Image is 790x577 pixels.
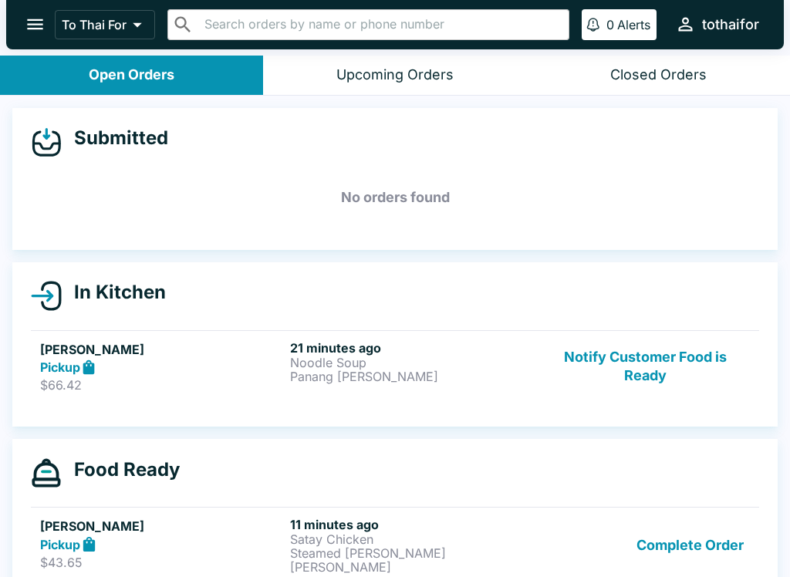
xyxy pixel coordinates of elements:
p: Satay Chicken [290,532,534,546]
div: tothaifor [702,15,759,34]
strong: Pickup [40,537,80,552]
p: Alerts [617,17,650,32]
p: $66.42 [40,377,284,393]
a: [PERSON_NAME]Pickup$66.4221 minutes agoNoodle SoupPanang [PERSON_NAME]Notify Customer Food is Ready [31,330,759,403]
p: Steamed [PERSON_NAME] [PERSON_NAME] [290,546,534,574]
p: Panang [PERSON_NAME] [290,369,534,383]
h4: Submitted [62,127,168,150]
p: $43.65 [40,555,284,570]
h4: In Kitchen [62,281,166,304]
button: tothaifor [669,8,765,41]
input: Search orders by name or phone number [200,14,562,35]
button: Notify Customer Food is Ready [541,340,750,393]
p: To Thai For [62,17,127,32]
div: Upcoming Orders [336,66,454,84]
h4: Food Ready [62,458,180,481]
h6: 21 minutes ago [290,340,534,356]
p: Noodle Soup [290,356,534,369]
h5: No orders found [31,170,759,225]
div: Closed Orders [610,66,707,84]
strong: Pickup [40,359,80,375]
h5: [PERSON_NAME] [40,340,284,359]
button: To Thai For [55,10,155,39]
button: open drawer [15,5,55,44]
button: Complete Order [630,517,750,574]
div: Open Orders [89,66,174,84]
p: 0 [606,17,614,32]
h5: [PERSON_NAME] [40,517,284,535]
h6: 11 minutes ago [290,517,534,532]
